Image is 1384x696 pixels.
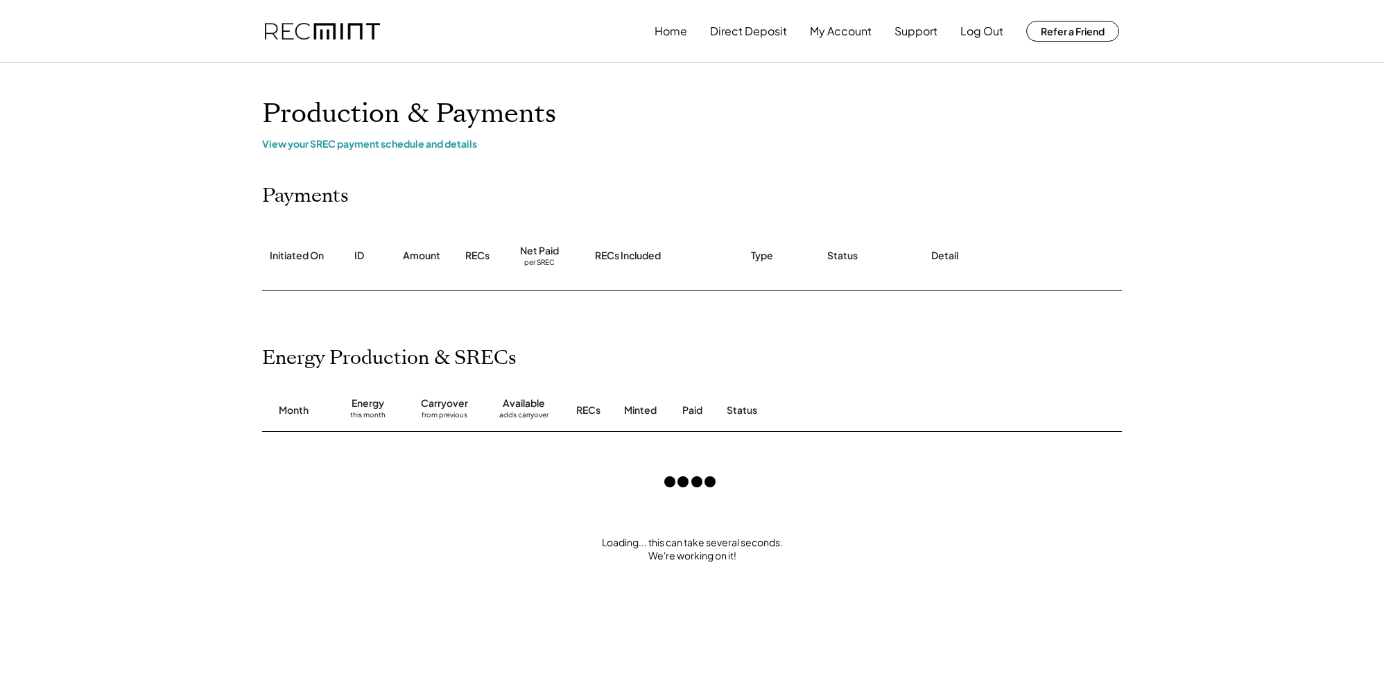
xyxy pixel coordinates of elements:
div: Detail [931,249,958,263]
div: from previous [422,410,467,424]
div: per SREC [524,258,555,268]
h1: Production & Payments [262,98,1122,130]
button: Direct Deposit [710,17,787,45]
div: Energy [352,397,384,410]
div: Net Paid [520,244,559,258]
div: View your SREC payment schedule and details [262,137,1122,150]
div: Available [503,397,545,410]
button: Support [894,17,937,45]
div: Status [727,403,962,417]
div: Loading... this can take several seconds. We're working on it! [248,536,1136,563]
h2: Energy Production & SRECs [262,347,517,370]
div: Month [279,403,309,417]
div: Minted [624,403,657,417]
h2: Payments [262,184,349,208]
button: Log Out [960,17,1003,45]
button: Home [655,17,687,45]
div: this month [350,410,386,424]
div: adds carryover [499,410,548,424]
div: Type [751,249,773,263]
button: My Account [810,17,872,45]
div: Carryover [421,397,468,410]
div: RECs Included [595,249,661,263]
div: Status [827,249,858,263]
div: RECs [465,249,490,263]
div: Amount [403,249,440,263]
img: recmint-logotype%403x.png [265,23,380,40]
div: Initiated On [270,249,324,263]
div: Paid [682,403,702,417]
div: ID [354,249,364,263]
div: RECs [576,403,600,417]
button: Refer a Friend [1026,21,1119,42]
